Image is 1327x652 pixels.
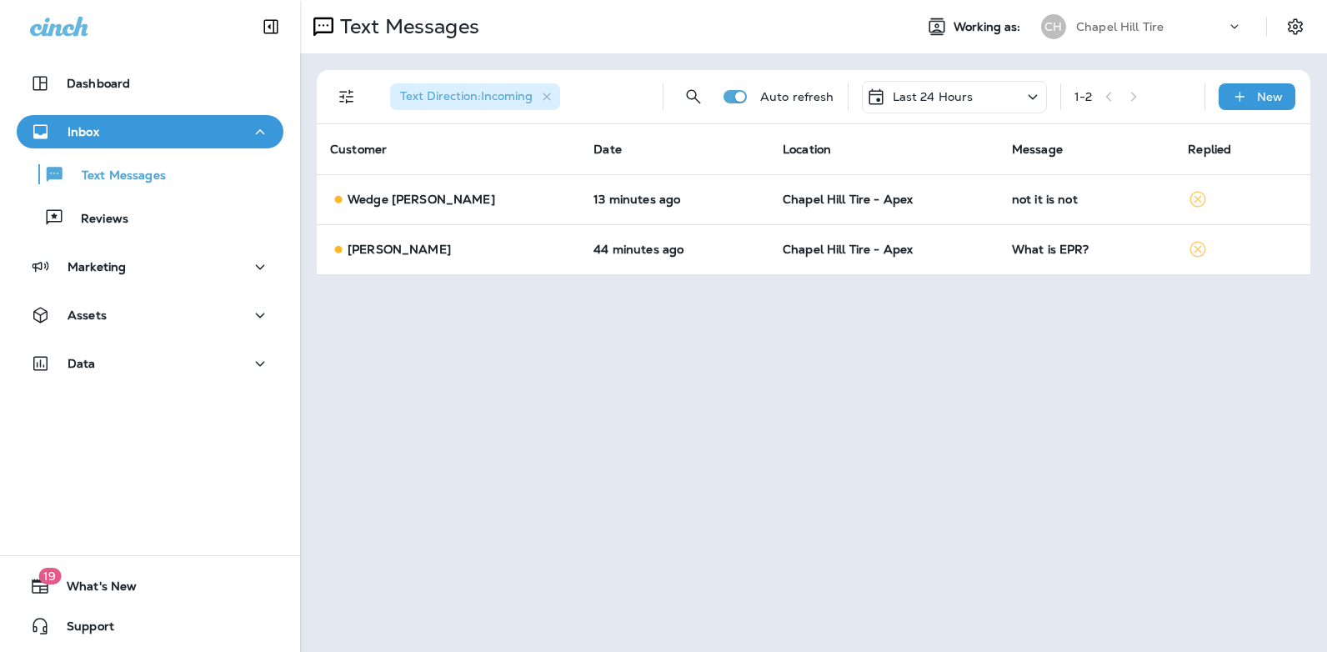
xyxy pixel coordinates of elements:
button: Collapse Sidebar [248,10,294,43]
div: 1 - 2 [1074,90,1092,103]
p: [PERSON_NAME] [348,243,451,256]
button: 19What's New [17,569,283,603]
span: Location [783,142,831,157]
p: Reviews [64,212,128,228]
p: Data [68,357,96,370]
button: Text Messages [17,157,283,192]
span: Message [1012,142,1063,157]
div: not it is not [1012,193,1161,206]
p: Chapel Hill Tire [1076,20,1164,33]
span: 19 [38,568,61,584]
button: Search Messages [677,80,710,113]
p: Inbox [68,125,99,138]
span: Chapel Hill Tire - Apex [783,242,913,257]
div: What is EPR? [1012,243,1161,256]
span: Date [593,142,622,157]
p: Dashboard [67,77,130,90]
button: Support [17,609,283,643]
span: Support [50,619,114,639]
div: CH [1041,14,1066,39]
p: Wedge [PERSON_NAME] [348,193,495,206]
span: Text Direction : Incoming [400,88,533,103]
p: Aug 28, 2025 10:13 AM [593,193,756,206]
span: Working as: [954,20,1024,34]
button: Data [17,347,283,380]
span: Customer [330,142,387,157]
div: Text Direction:Incoming [390,83,560,110]
p: Last 24 Hours [893,90,974,103]
p: Auto refresh [760,90,834,103]
button: Inbox [17,115,283,148]
p: Assets [68,308,107,322]
button: Reviews [17,200,283,235]
button: Marketing [17,250,283,283]
p: Text Messages [65,168,166,184]
p: Aug 28, 2025 09:42 AM [593,243,756,256]
button: Assets [17,298,283,332]
button: Dashboard [17,67,283,100]
button: Filters [330,80,363,113]
p: Marketing [68,260,126,273]
span: Chapel Hill Tire - Apex [783,192,913,207]
p: New [1257,90,1283,103]
p: Text Messages [333,14,479,39]
span: Replied [1188,142,1231,157]
span: What's New [50,579,137,599]
button: Settings [1280,12,1310,42]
